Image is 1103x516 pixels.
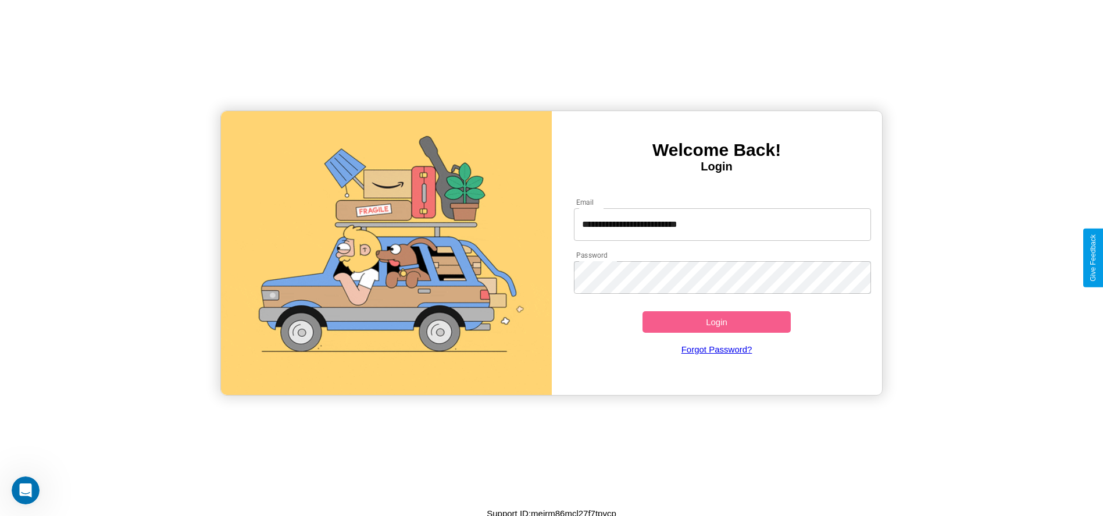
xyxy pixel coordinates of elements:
[576,250,607,260] label: Password
[552,140,882,160] h3: Welcome Back!
[12,476,40,504] iframe: Intercom live chat
[221,111,551,395] img: gif
[576,197,594,207] label: Email
[568,333,865,366] a: Forgot Password?
[1089,234,1097,282] div: Give Feedback
[552,160,882,173] h4: Login
[642,311,791,333] button: Login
